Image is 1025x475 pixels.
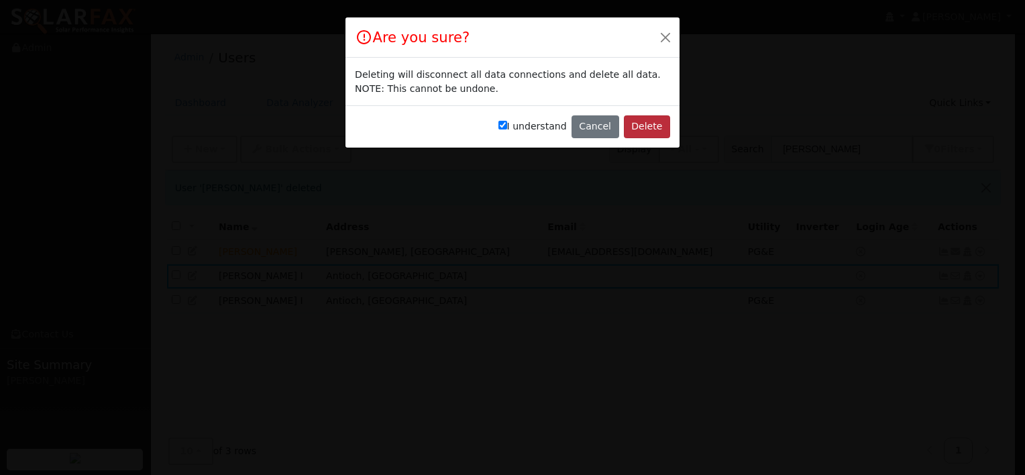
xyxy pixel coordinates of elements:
button: Cancel [572,115,619,138]
div: Deleting will disconnect all data connections and delete all data. NOTE: This cannot be undone. [355,68,670,96]
input: I understand [498,121,507,129]
button: Close [656,28,675,46]
label: I understand [498,119,567,134]
h4: Are you sure? [355,27,470,48]
button: Delete [624,115,670,138]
